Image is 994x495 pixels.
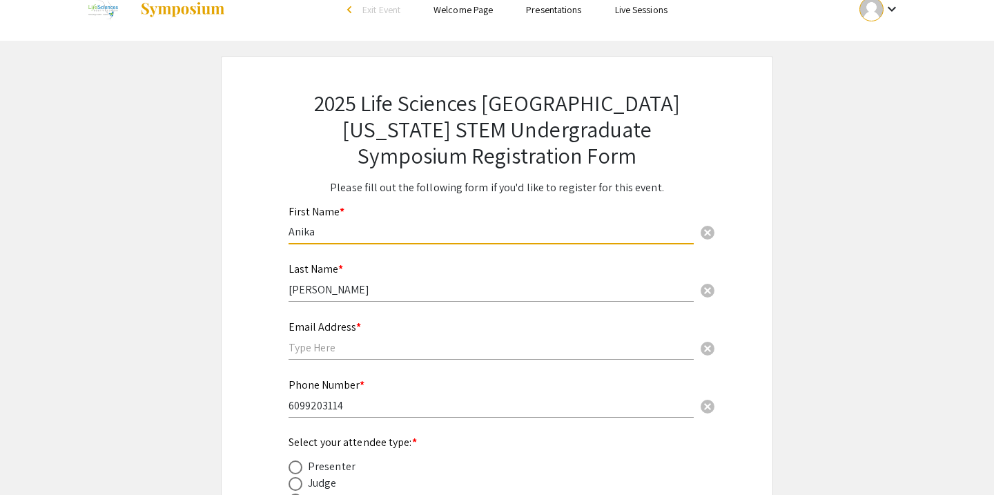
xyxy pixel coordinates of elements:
[289,378,364,392] mat-label: Phone Number
[884,1,900,17] mat-icon: Expand account dropdown
[362,3,400,16] span: Exit Event
[699,340,716,357] span: cancel
[308,458,355,475] div: Presenter
[694,218,721,246] button: Clear
[289,204,344,219] mat-label: First Name
[289,282,694,297] input: Type Here
[289,320,361,334] mat-label: Email Address
[615,3,667,16] a: Live Sessions
[289,90,705,169] h2: 2025 Life Sciences [GEOGRAPHIC_DATA][US_STATE] STEM Undergraduate Symposium Registration Form
[289,340,694,355] input: Type Here
[139,1,226,18] img: Symposium by ForagerOne
[694,391,721,419] button: Clear
[699,398,716,415] span: cancel
[526,3,581,16] a: Presentations
[289,224,694,239] input: Type Here
[694,334,721,362] button: Clear
[433,3,493,16] a: Welcome Page
[347,6,355,14] div: arrow_back_ios
[289,398,694,413] input: Type Here
[289,262,343,276] mat-label: Last Name
[694,276,721,304] button: Clear
[699,282,716,299] span: cancel
[699,224,716,241] span: cancel
[10,433,59,485] iframe: Chat
[289,435,417,449] mat-label: Select your attendee type:
[308,475,337,492] div: Judge
[289,179,705,196] p: Please fill out the following form if you'd like to register for this event.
